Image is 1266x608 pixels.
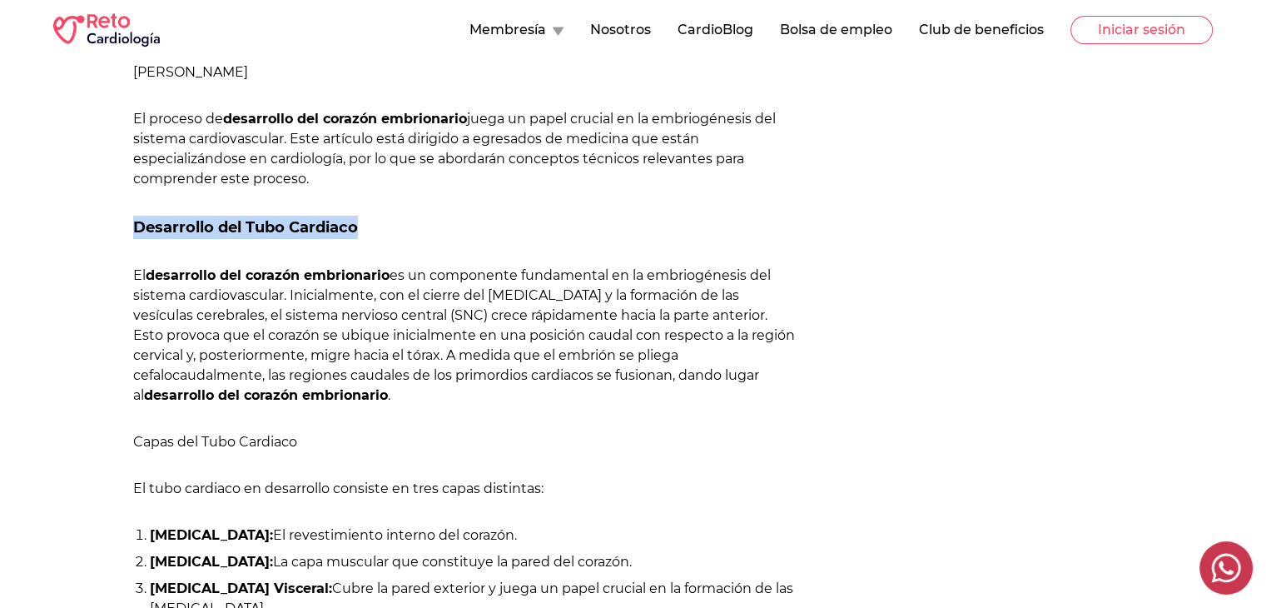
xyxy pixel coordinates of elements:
[590,20,651,40] button: Nosotros
[150,552,800,572] li: La capa muscular que constituye la pared del corazón.
[53,13,160,47] img: RETO Cardio Logo
[150,554,273,570] strong: [MEDICAL_DATA]:
[150,526,800,546] li: El revestimiento interno del corazón.
[150,581,332,596] strong: [MEDICAL_DATA] Visceral:
[133,109,800,189] p: El proceso de juega un papel crucial en la embriogénesis del sistema cardiovascular. Este artícul...
[133,432,800,452] h4: Capas del Tubo Cardiaco
[150,527,273,543] strong: [MEDICAL_DATA]:
[223,111,467,127] strong: desarrollo del corazón embrionario
[1070,16,1213,44] button: Iniciar sesión
[133,479,800,499] p: El tubo cardiaco en desarrollo consiste en tres capas distintas:
[919,20,1044,40] button: Club de beneficios
[133,216,800,239] h3: Desarrollo del Tubo Cardiaco
[780,20,892,40] button: Bolsa de empleo
[678,20,753,40] button: CardioBlog
[133,62,800,82] p: [PERSON_NAME]
[144,387,388,403] strong: desarrollo del corazón embrionario
[133,266,800,406] p: El es un componente fundamental en la embriogénesis del sistema cardiovascular. Inicialmente, con...
[469,20,563,40] button: Membresía
[146,267,390,283] strong: desarrollo del corazón embrionario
